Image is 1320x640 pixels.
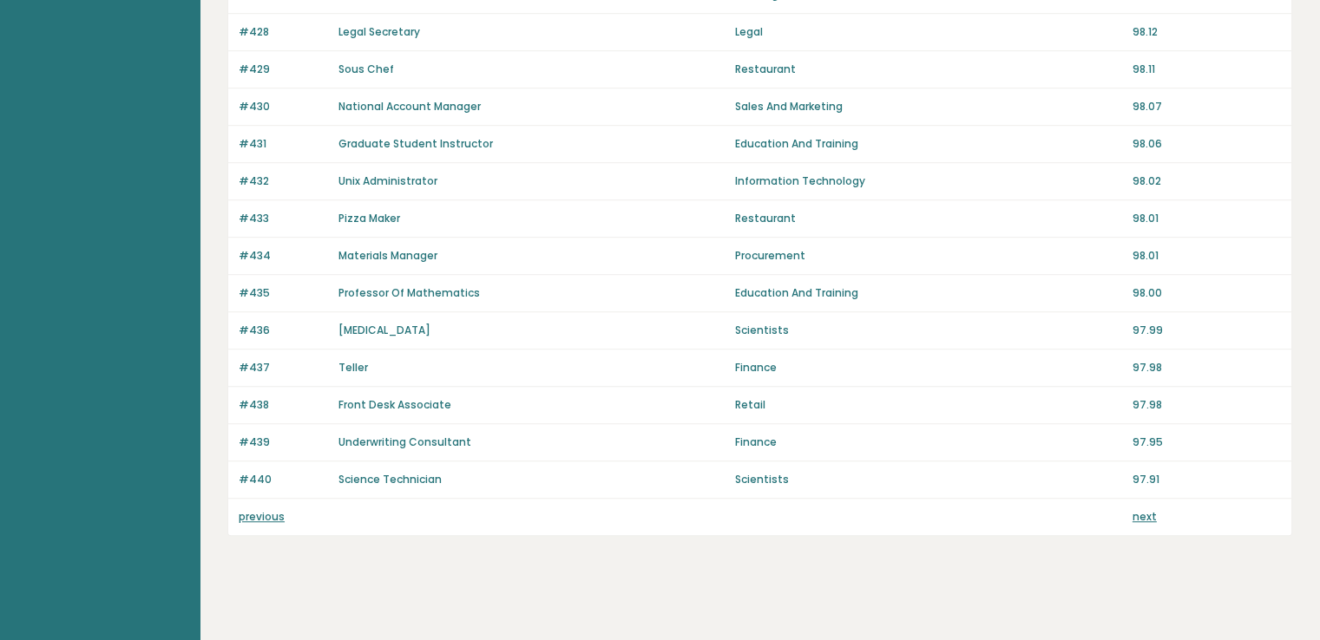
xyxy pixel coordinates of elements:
[239,434,328,450] p: #439
[239,99,328,114] p: #430
[239,323,328,338] p: #436
[239,509,285,524] a: previous
[735,173,1121,189] p: Information Technology
[735,360,1121,376] p: Finance
[735,397,1121,413] p: Retail
[1133,472,1281,487] p: 97.91
[338,173,437,188] a: Unix Administrator
[239,360,328,376] p: #437
[1133,397,1281,413] p: 97.98
[735,323,1121,338] p: Scientists
[735,248,1121,264] p: Procurement
[338,99,481,114] a: National Account Manager
[338,136,493,151] a: Graduate Student Instructor
[735,211,1121,226] p: Restaurant
[338,323,430,337] a: [MEDICAL_DATA]
[239,24,328,40] p: #428
[239,62,328,77] p: #429
[1133,509,1157,524] a: next
[1133,62,1281,77] p: 98.11
[239,397,328,413] p: #438
[1133,136,1281,152] p: 98.06
[338,62,394,76] a: Sous Chef
[338,434,471,449] a: Underwriting Consultant
[735,472,1121,487] p: Scientists
[338,285,480,300] a: Professor Of Mathematics
[338,360,368,375] a: Teller
[239,285,328,301] p: #435
[1133,211,1281,226] p: 98.01
[1133,173,1281,189] p: 98.02
[338,211,400,225] a: Pizza Maker
[338,397,451,412] a: Front Desk Associate
[239,211,328,226] p: #433
[239,472,328,487] p: #440
[735,136,1121,152] p: Education And Training
[239,136,328,152] p: #431
[735,62,1121,77] p: Restaurant
[239,248,328,264] p: #434
[1133,360,1281,376] p: 97.98
[1133,99,1281,114] p: 98.07
[239,173,328,189] p: #432
[735,99,1121,114] p: Sales And Marketing
[338,24,420,39] a: Legal Secretary
[338,248,437,263] a: Materials Manager
[338,472,442,487] a: Science Technician
[1133,323,1281,338] p: 97.99
[1133,285,1281,301] p: 98.00
[1133,434,1281,450] p: 97.95
[735,24,1121,40] p: Legal
[1133,24,1281,40] p: 98.12
[735,434,1121,450] p: Finance
[735,285,1121,301] p: Education And Training
[1133,248,1281,264] p: 98.01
